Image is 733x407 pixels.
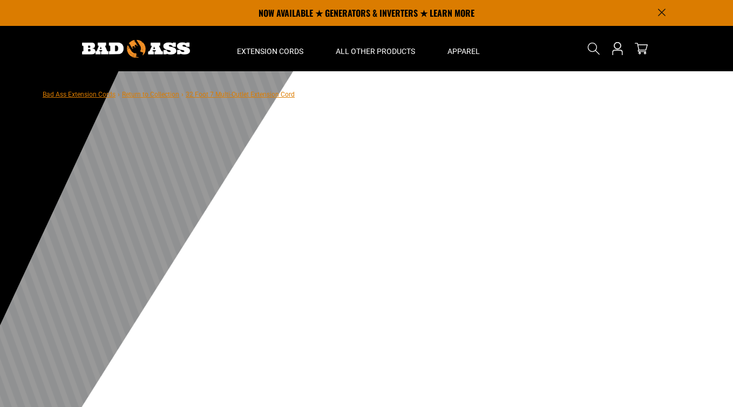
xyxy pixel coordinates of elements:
[585,40,602,57] summary: Search
[122,91,179,98] a: Return to Collection
[447,46,480,56] span: Apparel
[118,91,120,98] span: ›
[237,46,303,56] span: Extension Cords
[186,91,295,98] span: 32 Foot 7 Multi-Outlet Extension Cord
[431,26,496,71] summary: Apparel
[82,40,190,58] img: Bad Ass Extension Cords
[336,46,415,56] span: All Other Products
[181,91,184,98] span: ›
[221,26,320,71] summary: Extension Cords
[43,91,116,98] a: Bad Ass Extension Cords
[43,87,295,100] nav: breadcrumbs
[320,26,431,71] summary: All Other Products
